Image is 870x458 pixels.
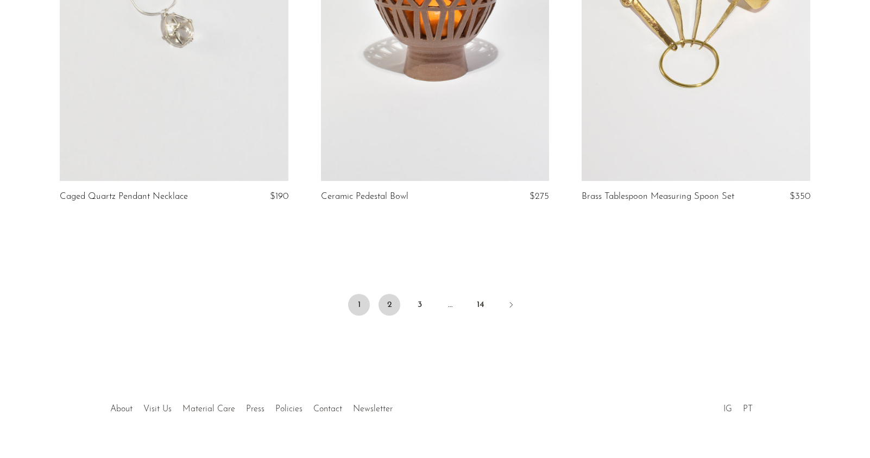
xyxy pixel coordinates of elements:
a: IG [723,405,732,413]
a: 2 [379,294,400,316]
ul: Social Medias [718,396,758,417]
a: Next [500,294,522,318]
ul: Quick links [105,396,398,417]
a: Material Care [182,405,235,413]
a: Contact [313,405,342,413]
span: 1 [348,294,370,316]
a: Ceramic Pedestal Bowl [321,192,408,202]
a: 14 [470,294,491,316]
span: $190 [270,192,288,201]
a: Brass Tablespoon Measuring Spoon Set [582,192,734,202]
a: PT [743,405,753,413]
a: Visit Us [143,405,172,413]
span: $350 [790,192,810,201]
span: $275 [529,192,549,201]
span: … [439,294,461,316]
a: Press [246,405,264,413]
a: Policies [275,405,302,413]
a: 3 [409,294,431,316]
a: Caged Quartz Pendant Necklace [60,192,188,202]
a: About [110,405,133,413]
